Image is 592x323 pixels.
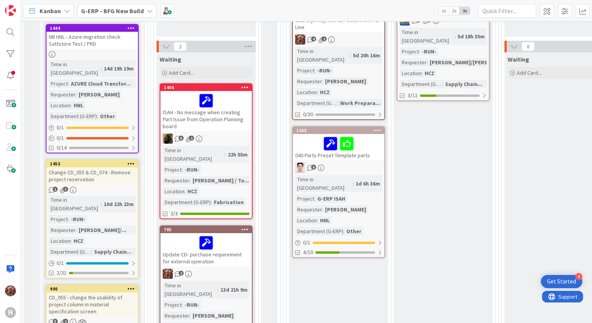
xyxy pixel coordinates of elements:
div: Location [400,69,422,77]
span: : [76,90,77,99]
div: HCZ [72,237,85,245]
b: G-ERP - BFG New Build [81,7,144,15]
span: : [353,179,354,188]
div: -RUN- [69,215,87,223]
div: 785Update CD- purchase requirement for external operation [160,226,252,266]
img: JK [5,285,16,296]
div: Project [49,79,68,88]
div: Requester [400,58,427,67]
div: Update CD- purchase requirement for external operation [160,233,252,266]
span: Add Card... [517,69,542,76]
span: Waiting [160,55,181,63]
div: 0/1 [46,123,138,132]
div: Get Started [547,278,576,285]
img: Visit kanbanzone.com [5,5,16,16]
span: : [182,301,183,309]
span: : [68,215,69,223]
a: 1265040 Parts Preset Template partsllTime in [GEOGRAPHIC_DATA]:1d 6h 36mProject:G-ERP ISAHRequest... [292,126,385,258]
a: 1444NB HNL - Azure migration check Sattstore Test / PRDTime in [GEOGRAPHIC_DATA]:14d 19h 19mProje... [46,24,139,153]
div: Location [295,88,317,96]
img: JK [295,34,305,45]
div: Location [163,187,184,196]
div: ll [293,163,384,173]
div: -RUN- [420,47,438,56]
div: 1406 [160,84,252,91]
span: Support [16,1,35,10]
span: 1 [53,187,58,192]
span: 2x [449,7,459,15]
div: Department (G-ERP) [49,247,91,256]
div: Department (G-ERP) [400,80,442,88]
div: 785 [164,227,252,232]
div: HNL [72,101,85,110]
a: 1453Change CD_055 & CD_074 - Remove project reservationTime in [GEOGRAPHIC_DATA]:10d 22h 23mProje... [46,160,139,278]
div: 1265 [293,127,384,134]
div: 900 [46,285,138,292]
span: : [419,47,420,56]
span: : [101,200,102,208]
div: [PERSON_NAME] [323,205,368,214]
span: 4 [311,36,316,41]
div: CD_055 - change the usability of project column in material specification screen [46,292,138,316]
div: Requester [163,176,189,185]
div: 900CD_055 - change the usability of project column in material specification screen [46,285,138,316]
div: 1265040 Parts Preset Template parts [293,127,384,160]
span: : [211,198,212,206]
div: 5d 18h 35m [456,32,487,41]
div: H [5,307,16,318]
div: Other [344,227,363,235]
div: 1453 [46,160,138,167]
div: [PERSON_NAME] [191,311,236,320]
span: : [314,194,315,203]
div: HCZ [186,187,199,196]
span: 4/10 [303,248,313,256]
span: 6 [179,136,184,141]
div: 1406ISAH - No message when creating Part Issue from Operation Planning board [160,84,252,131]
span: : [101,64,102,73]
div: 0/1 [293,238,384,247]
span: : [350,51,351,60]
span: : [422,69,423,77]
span: 2 [174,42,187,51]
span: : [217,285,219,294]
img: ND [163,134,173,144]
div: -RUN- [183,165,201,174]
div: 1444 [50,26,138,31]
div: Time in [GEOGRAPHIC_DATA] [49,60,101,77]
div: Change CD_055 & CD_074 - Remove project reservation [46,167,138,184]
span: : [322,205,323,214]
a: 1406ISAH - No message when creating Part Issue from Operation Planning boardNDTime in [GEOGRAPHIC... [160,83,253,219]
span: : [71,101,72,110]
div: -RUN- [183,301,201,309]
span: 0 / 1 [303,239,310,247]
div: Department (G-ERP) [163,198,211,206]
div: Project [49,215,68,223]
div: Open Get Started checklist, remaining modules: 4 [541,275,582,288]
div: [PERSON_NAME] / To... [191,176,251,185]
span: 5 [311,165,316,170]
div: Project [295,194,314,203]
div: Location [49,237,71,245]
span: 3/3 [170,210,178,218]
span: 0 [521,42,535,51]
div: Project [163,165,182,174]
span: : [317,216,318,225]
span: : [343,227,344,235]
div: Time in [GEOGRAPHIC_DATA] [295,175,353,192]
div: [PERSON_NAME] [323,77,368,86]
span: 0/30 [303,110,313,119]
div: 040 Parts Preset Template parts [293,134,384,160]
div: [PERSON_NAME]/... [77,226,128,234]
span: 2 [179,271,184,276]
img: ll [295,163,305,173]
div: JK [293,34,384,45]
div: Location [49,101,71,110]
div: Time in [GEOGRAPHIC_DATA] [163,146,225,163]
div: 22h 55m [226,150,250,159]
div: ND [160,134,252,144]
div: Other [98,112,117,120]
span: Add Card... [169,69,194,76]
span: 0 / 1 [57,124,64,132]
div: 4 [575,273,582,280]
span: : [184,187,186,196]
